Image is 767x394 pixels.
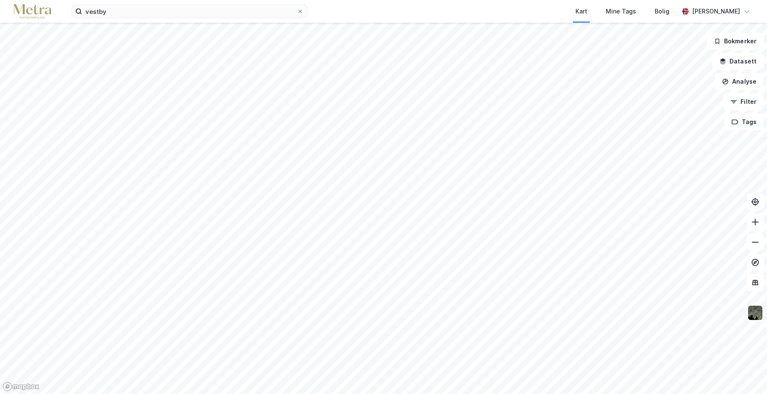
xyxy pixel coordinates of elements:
[747,305,763,321] img: 9k=
[3,382,40,391] a: Mapbox homepage
[13,4,51,19] img: metra-logo.256734c3b2bbffee19d4.png
[692,6,740,16] div: [PERSON_NAME]
[723,93,764,110] button: Filter
[712,53,764,70] button: Datasett
[82,5,297,18] input: Søk på adresse, matrikkel, gårdeiere, leietakere eller personer
[655,6,669,16] div: Bolig
[725,354,767,394] iframe: Chat Widget
[724,114,764,130] button: Tags
[575,6,587,16] div: Kart
[715,73,764,90] button: Analyse
[606,6,636,16] div: Mine Tags
[725,354,767,394] div: Kontrollprogram for chat
[707,33,764,50] button: Bokmerker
